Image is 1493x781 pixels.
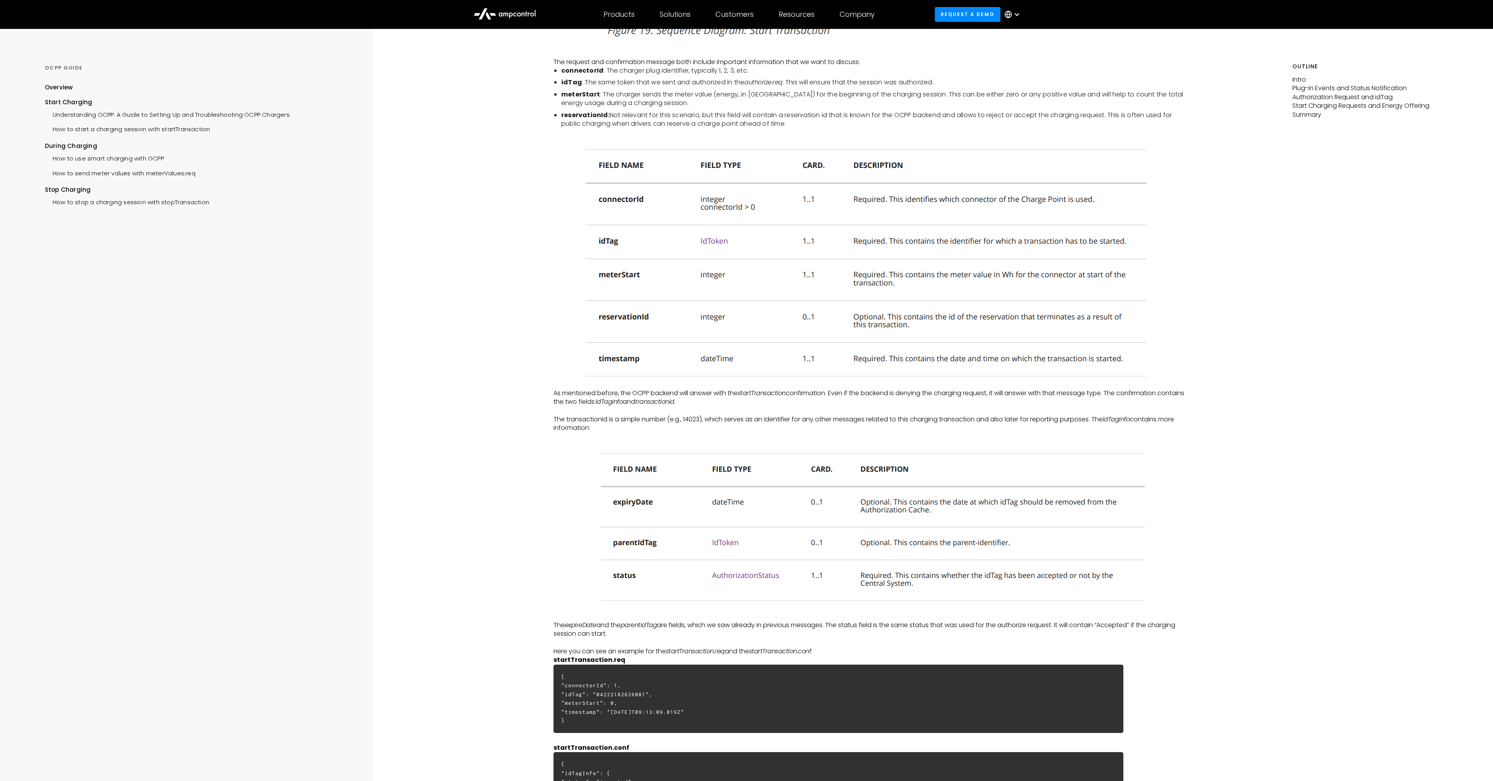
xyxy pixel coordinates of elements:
[553,389,1187,407] p: As mentioned before, the OCPP backend will answer with the confirmation. Even if the backend is d...
[1292,84,1448,93] p: Plug-in Events and Status Notification
[553,735,1187,744] p: ‍
[1292,102,1448,110] p: Start Charging Requests and Energy Offering
[635,397,674,406] em: transactionId
[738,389,786,398] em: startTransaction
[1103,415,1130,424] em: idTagInfo
[45,150,164,165] a: How to use smart charging with OCPP
[553,655,625,664] strong: startTransaction.req
[603,10,635,19] div: Products
[553,638,1187,647] p: ‍
[779,10,815,19] div: Resources
[582,143,1158,385] img: OCPP StartTransaction.conf fields
[1292,75,1448,84] p: Intro
[1292,62,1448,71] h5: Outline
[621,621,657,629] em: parentIdTag
[1292,111,1448,119] p: Summary
[840,10,875,19] div: Company
[553,612,1187,621] p: ‍
[553,433,1187,441] p: ‍
[553,49,1187,57] p: ‍
[45,83,73,98] a: Overview
[45,98,343,107] div: Start Charging
[45,83,73,92] div: Overview
[45,64,343,71] div: OCPP GUIDE
[561,78,1187,87] li: : The same token that we sent and authorized in the . This will ensure that the session was autho...
[553,743,629,752] strong: startTransaction.conf
[553,656,1187,664] p: ‍
[553,407,1187,415] p: ‍
[45,194,209,209] a: How to stop a charging session with stopTransaction
[561,78,582,87] strong: idTag
[565,621,596,629] em: expireDate
[715,10,754,19] div: Customers
[666,647,725,656] em: startTransaction.req
[561,90,1187,108] li: : The charger sends the meter value (energy, in [GEOGRAPHIC_DATA]) for the beginning of the charg...
[596,397,623,406] em: idTagInfo
[561,66,603,75] strong: connectorId
[561,111,610,119] strong: reservationId:
[553,647,1187,656] p: Here you can see an example for the and the :
[553,58,1187,66] p: The request and confirmation message both include important information that we want to discuss:
[553,665,1123,733] h6: { "connectorId": 1, "idTag": "04222182626081", "meterStart": 0, "timestamp": "[DATE]T09:13:09.819...
[45,107,290,121] a: Understanding OCPP: A Guide to Setting Up and Troubleshooting OCPP Chargers
[45,142,343,150] div: During Charging
[749,647,811,656] em: startTransaction.conf
[553,415,1187,433] p: The transactionId is a simple number (e.g., 14023), which serves as an identifier for any other m...
[553,621,1187,638] p: The and the are fields, which we saw already in previous messages. The status field is the same s...
[553,134,1187,143] p: ‍
[45,121,210,136] a: How to start a charging session with startTransaction
[45,185,343,194] div: Stop Charging
[660,10,690,19] div: Solutions
[561,90,600,99] strong: meterStart
[935,7,1000,21] a: Request a demo
[1292,93,1448,102] p: Authorization Request and idTag
[45,165,196,180] a: How to send meter values with meterValues.req
[561,111,1187,128] li: Not relevant for this scenario, but this field will contain a reservation id that is known for th...
[561,66,1187,75] li: : The charger plug identifier, typically 1, 2, 3, etc.
[587,441,1153,608] img: OCPP idTagInfo message fields
[744,78,783,87] em: authorize.req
